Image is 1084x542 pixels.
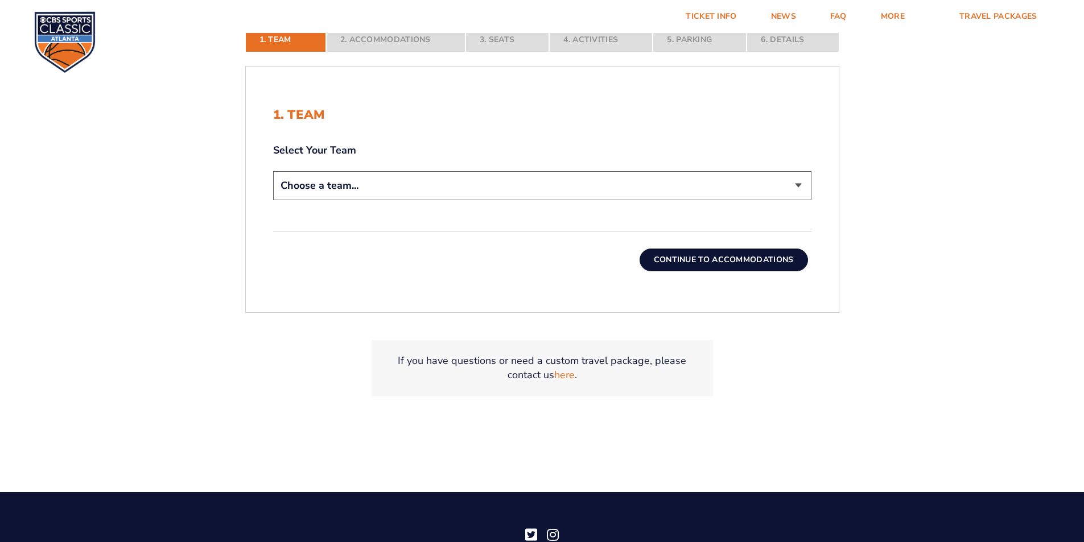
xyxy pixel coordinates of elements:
img: CBS Sports Classic [34,11,96,73]
label: Select Your Team [273,143,811,158]
button: Continue To Accommodations [640,249,808,271]
p: If you have questions or need a custom travel package, please contact us . [385,354,699,382]
h2: 1. Team [273,107,811,122]
a: here [554,368,575,382]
